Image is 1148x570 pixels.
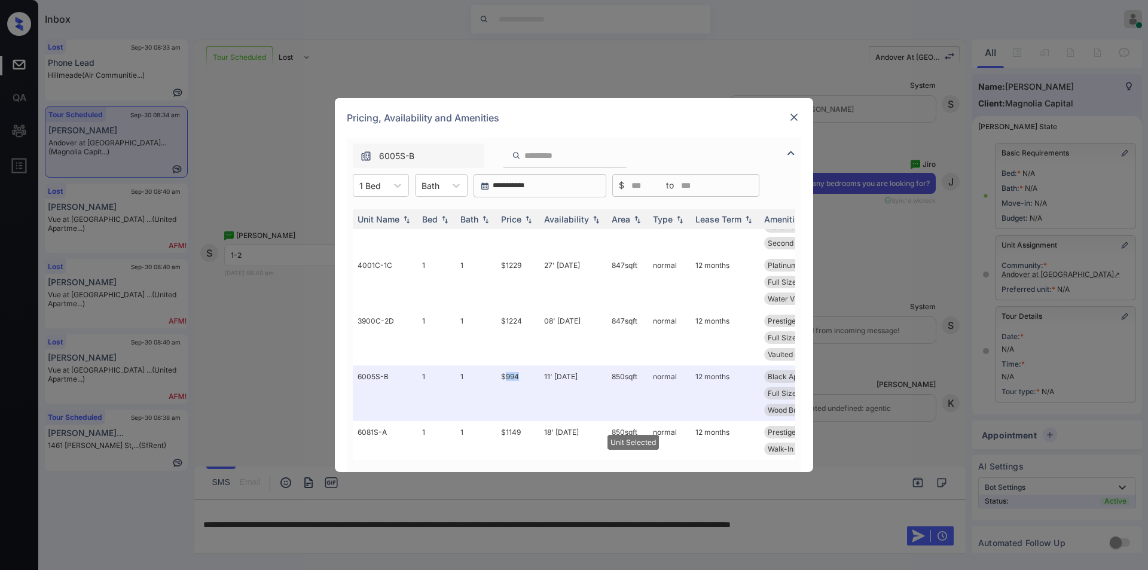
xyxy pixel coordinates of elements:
span: Walk-In Level [768,444,814,453]
td: 850 sqft [607,365,648,421]
td: $1229 [496,254,539,310]
span: $ [619,179,624,192]
td: 1 [417,310,456,365]
div: Area [612,214,630,224]
td: normal [648,310,691,365]
td: 08' [DATE] [539,310,607,365]
img: sorting [674,215,686,224]
td: 1 [456,310,496,365]
span: Vaulted ceiling [768,350,817,359]
span: Prestige - 1 Be... [768,316,822,325]
img: close [788,111,800,123]
td: 847 sqft [607,310,648,365]
td: 1 [417,365,456,421]
td: 6081S-A [353,421,417,460]
td: 1 [456,421,496,460]
span: Water View [768,294,807,303]
td: 12 months [691,365,759,421]
img: sorting [523,215,535,224]
td: 6005S-B [353,365,417,421]
img: icon-zuma [512,150,521,161]
td: 1 [456,365,496,421]
span: Full Size Wash/... [768,389,825,398]
img: sorting [480,215,491,224]
div: Bath [460,214,478,224]
td: 1 [417,421,456,460]
td: 1 [456,254,496,310]
img: sorting [743,215,755,224]
td: 4001C-1C [353,254,417,310]
td: 18' [DATE] [539,421,607,460]
td: 12 months [691,421,759,460]
td: 847 sqft [607,254,648,310]
td: 3900C-2D [353,310,417,365]
td: $994 [496,365,539,421]
div: Price [501,214,521,224]
td: 11' [DATE] [539,365,607,421]
div: Bed [422,214,438,224]
img: sorting [439,215,451,224]
td: 27' [DATE] [539,254,607,310]
span: Wood Burning Fi... [768,406,828,414]
div: Availability [544,214,589,224]
td: normal [648,365,691,421]
div: Pricing, Availability and Amenities [335,98,813,138]
span: to [666,179,674,192]
td: 12 months [691,310,759,365]
span: Platinum - 1 Be... [768,261,824,270]
img: sorting [631,215,643,224]
img: icon-zuma [784,146,798,160]
td: normal [648,421,691,460]
div: Amenities [764,214,804,224]
img: sorting [590,215,602,224]
img: sorting [401,215,413,224]
span: Black Appliance... [768,372,828,381]
td: 12 months [691,254,759,310]
td: $1149 [496,421,539,460]
div: Unit Name [358,214,399,224]
td: $1224 [496,310,539,365]
span: 6005S-B [379,150,414,163]
span: Second Floor To... [768,239,828,248]
span: Full Size Wash/... [768,278,825,286]
td: 850 sqft [607,421,648,460]
span: Full Size Wash/... [768,333,825,342]
div: Type [653,214,673,224]
div: Lease Term [695,214,741,224]
span: Prestige - 1 Be... [768,428,822,437]
td: normal [648,254,691,310]
img: icon-zuma [360,150,372,162]
td: 1 [417,254,456,310]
